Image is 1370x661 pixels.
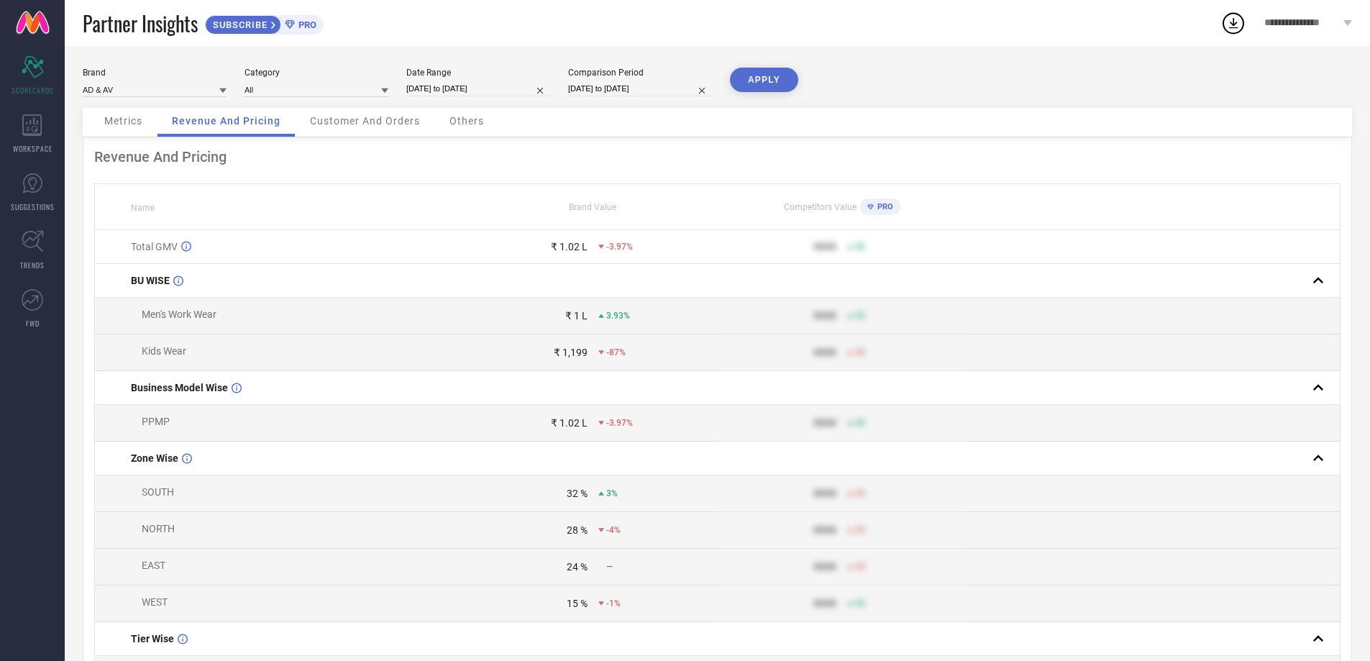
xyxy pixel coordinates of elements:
span: Others [449,115,484,127]
span: 50 [855,242,865,252]
span: Partner Insights [83,9,198,38]
div: ₹ 1.02 L [551,241,588,252]
div: Comparison Period [568,68,712,78]
a: SUBSCRIBEPRO [205,12,324,35]
div: 9999 [813,417,836,429]
span: Kids Wear [142,345,186,357]
span: Competitors Value [784,202,857,212]
div: 24 % [567,561,588,573]
span: Men's Work Wear [142,309,216,320]
span: 50 [855,347,865,357]
div: 9999 [813,598,836,609]
span: PRO [874,202,893,211]
span: Metrics [104,115,142,127]
span: 50 [855,311,865,321]
div: 28 % [567,524,588,536]
div: 9999 [813,524,836,536]
span: NORTH [142,523,175,534]
span: -1% [606,598,621,608]
span: Total GMV [131,241,178,252]
div: 15 % [567,598,588,609]
span: — [606,562,613,572]
span: FWD [26,318,40,329]
span: 50 [855,562,865,572]
span: PPMP [142,416,170,427]
span: 50 [855,525,865,535]
span: Customer And Orders [310,115,420,127]
span: WEST [142,596,168,608]
div: Revenue And Pricing [94,148,1341,165]
div: Brand [83,68,227,78]
span: Name [131,203,155,213]
span: Business Model Wise [131,382,228,393]
button: APPLY [730,68,798,92]
input: Select date range [406,81,550,96]
span: -4% [606,525,621,535]
div: 9999 [813,241,836,252]
span: Zone Wise [131,452,178,464]
span: Tier Wise [131,633,174,644]
div: Date Range [406,68,550,78]
span: TRENDS [20,260,45,270]
span: EAST [142,560,165,571]
span: -87% [606,347,626,357]
span: 50 [855,598,865,608]
span: 3.93% [606,311,630,321]
div: Open download list [1220,10,1246,36]
span: BU WISE [131,275,170,286]
div: 32 % [567,488,588,499]
div: 9999 [813,561,836,573]
span: Brand Value [569,202,616,212]
span: SOUTH [142,486,174,498]
span: SUGGESTIONS [11,201,55,212]
div: Category [245,68,388,78]
div: 9999 [813,488,836,499]
span: -3.97% [606,242,633,252]
div: 9999 [813,310,836,322]
div: ₹ 1,199 [554,347,588,358]
div: ₹ 1 L [565,310,588,322]
span: 50 [855,488,865,498]
span: WORKSPACE [13,143,52,154]
span: 50 [855,418,865,428]
div: ₹ 1.02 L [551,417,588,429]
div: 9999 [813,347,836,358]
span: PRO [295,19,316,30]
span: Revenue And Pricing [172,115,280,127]
span: SUBSCRIBE [206,19,271,30]
span: -3.97% [606,418,633,428]
span: SCORECARDS [12,85,54,96]
span: 3% [606,488,618,498]
input: Select comparison period [568,81,712,96]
